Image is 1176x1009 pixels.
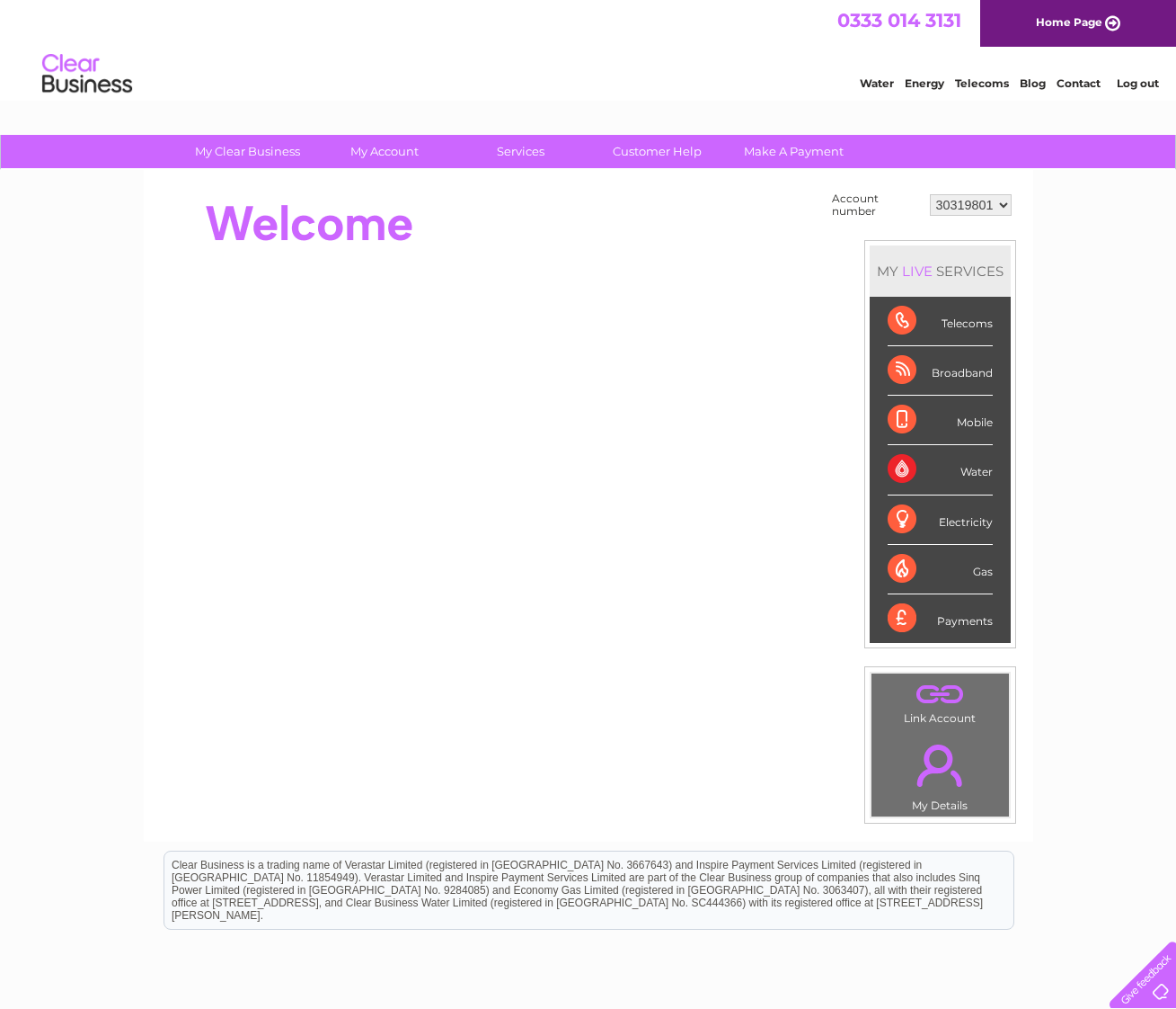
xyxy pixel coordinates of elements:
td: Link Account [871,673,1010,729]
div: MY SERVICES [870,246,1011,297]
a: Services [447,135,595,168]
a: Contact [1057,76,1101,90]
td: Account number [827,188,925,222]
a: 0333 014 3131 [837,9,961,31]
div: Broadband [888,346,993,396]
a: Blog [1020,76,1046,90]
img: logo.png [41,47,133,102]
div: Gas [888,545,993,594]
div: Electricity [888,496,993,545]
td: My Details [871,729,1010,817]
a: Telecoms [955,76,1009,90]
a: . [876,734,1004,797]
a: Water [860,76,894,90]
div: Water [888,445,993,495]
a: Make A Payment [720,135,868,168]
a: . [876,678,1004,710]
div: Telecoms [888,297,993,346]
div: Clear Business is a trading name of Verastar Limited (registered in [GEOGRAPHIC_DATA] No. 3667643... [164,10,1013,87]
div: Payments [888,594,993,643]
a: Log out [1117,76,1159,90]
div: Mobile [888,396,993,445]
a: Energy [905,76,944,90]
div: LIVE [898,263,936,280]
a: My Clear Business [173,135,322,168]
a: My Account [310,135,458,168]
a: Customer Help [583,135,731,168]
